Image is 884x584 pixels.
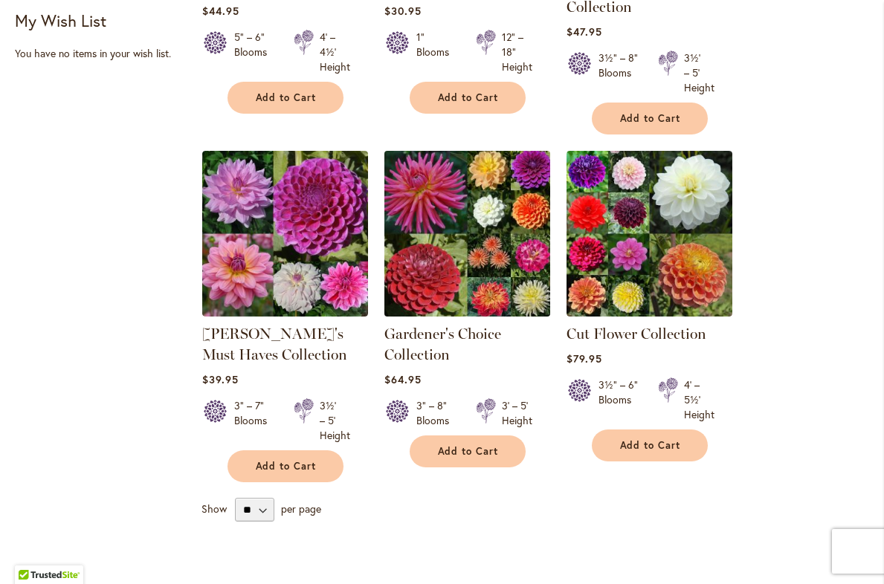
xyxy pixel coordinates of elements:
[15,46,193,61] div: You have no items in your wish list.
[202,305,368,319] a: Heather's Must Haves Collection
[684,51,714,95] div: 3½' – 5' Height
[438,445,499,458] span: Add to Cart
[620,112,681,125] span: Add to Cart
[234,30,276,74] div: 5" – 6" Blooms
[228,450,343,482] button: Add to Cart
[384,372,422,386] span: $64.95
[410,435,526,467] button: Add to Cart
[320,398,350,443] div: 3½' – 5' Height
[202,372,239,386] span: $39.95
[567,305,732,319] a: CUT FLOWER COLLECTION
[567,351,602,366] span: $79.95
[384,325,501,363] a: Gardener's Choice Collection
[320,30,350,74] div: 4' – 4½' Height
[599,51,640,95] div: 3½" – 8" Blooms
[256,91,317,104] span: Add to Cart
[410,82,526,114] button: Add to Cart
[567,151,732,317] img: CUT FLOWER COLLECTION
[416,30,458,74] div: 1" Blooms
[201,502,227,516] span: Show
[380,146,554,320] img: Gardener's Choice Collection
[567,25,602,39] span: $47.95
[684,377,714,422] div: 4' – 5½' Height
[502,30,532,74] div: 12" – 18" Height
[202,4,239,18] span: $44.95
[592,429,708,461] button: Add to Cart
[567,325,706,343] a: Cut Flower Collection
[228,82,343,114] button: Add to Cart
[11,531,53,573] iframe: Launch Accessibility Center
[502,398,532,428] div: 3' – 5' Height
[592,103,708,134] button: Add to Cart
[438,91,499,104] span: Add to Cart
[384,4,422,18] span: $30.95
[599,377,640,422] div: 3½" – 6" Blooms
[620,439,681,452] span: Add to Cart
[281,502,321,516] span: per page
[384,305,550,319] a: Gardener's Choice Collection
[202,325,347,363] a: [PERSON_NAME]'s Must Haves Collection
[416,398,458,428] div: 3" – 8" Blooms
[234,398,276,443] div: 3" – 7" Blooms
[202,151,368,317] img: Heather's Must Haves Collection
[256,460,317,473] span: Add to Cart
[15,10,106,31] strong: My Wish List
